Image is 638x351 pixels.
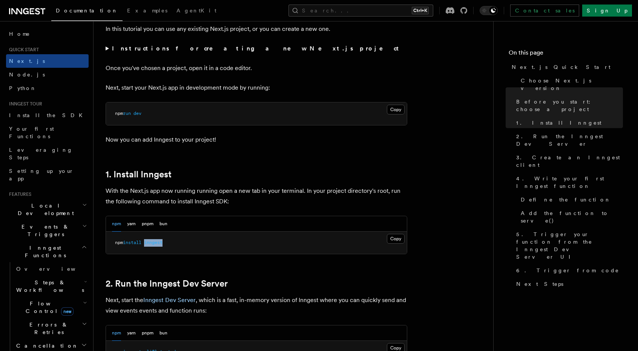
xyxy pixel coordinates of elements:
[288,5,433,17] button: Search...Ctrl+K
[106,278,228,289] a: 2. Run the Inngest Dev Server
[6,108,89,122] a: Install the SDK
[13,276,89,297] button: Steps & Workflows
[9,126,54,139] span: Your first Functions
[6,81,89,95] a: Python
[9,112,87,118] span: Install the SDK
[513,172,623,193] a: 4. Write your first Inngest function
[13,342,78,349] span: Cancellation
[516,230,623,261] span: 5. Trigger your function from the Inngest Dev Server UI
[112,45,402,52] strong: Instructions for creating a new Next.js project
[127,216,136,232] button: yarn
[6,47,39,53] span: Quick start
[513,116,623,130] a: 1. Install Inngest
[159,216,167,232] button: bun
[106,82,407,93] p: Next, start your Next.js app in development mode by running:
[133,111,141,116] span: dev
[512,63,610,71] span: Next.js Quick Start
[6,191,31,197] span: Features
[106,24,407,34] p: In this tutorial you can use any existing Next.js project, or you can create a new one.
[6,164,89,185] a: Setting up your app
[123,111,131,116] span: run
[582,5,632,17] a: Sign Up
[510,5,579,17] a: Contact sales
[6,101,42,107] span: Inngest tour
[13,321,82,336] span: Errors & Retries
[13,279,84,294] span: Steps & Workflows
[51,2,123,21] a: Documentation
[480,6,498,15] button: Toggle dark mode
[106,63,407,73] p: Once you've chosen a project, open it in a code editor.
[521,196,611,203] span: Define the function
[115,111,123,116] span: npm
[123,2,172,20] a: Examples
[106,169,172,180] a: 1. Install Inngest
[13,297,89,318] button: Flow Controlnew
[513,95,623,116] a: Before you start: choose a project
[127,325,136,341] button: yarn
[518,193,623,206] a: Define the function
[6,143,89,164] a: Leveraging Steps
[6,241,89,262] button: Inngest Functions
[513,151,623,172] a: 3. Create an Inngest client
[16,266,94,272] span: Overview
[6,54,89,68] a: Next.js
[9,58,45,64] span: Next.js
[9,30,30,38] span: Home
[13,318,89,339] button: Errors & Retries
[142,325,153,341] button: pnpm
[6,244,81,259] span: Inngest Functions
[516,119,601,127] span: 1. Install Inngest
[521,209,623,224] span: Add the function to serve()
[412,7,429,14] kbd: Ctrl+K
[516,154,623,169] span: 3. Create an Inngest client
[509,48,623,60] h4: On this page
[172,2,221,20] a: AgentKit
[513,264,623,277] a: 6. Trigger from code
[387,105,405,114] button: Copy
[127,8,167,14] span: Examples
[106,43,407,54] summary: Instructions for creating a new Next.js project
[6,202,82,217] span: Local Development
[6,122,89,143] a: Your first Functions
[509,60,623,74] a: Next.js Quick Start
[513,277,623,291] a: Next Steps
[516,98,623,113] span: Before you start: choose a project
[516,133,623,148] span: 2. Run the Inngest Dev Server
[13,262,89,276] a: Overview
[516,280,563,288] span: Next Steps
[6,199,89,220] button: Local Development
[176,8,216,14] span: AgentKit
[159,325,167,341] button: bun
[9,85,37,91] span: Python
[9,147,73,160] span: Leveraging Steps
[142,216,153,232] button: pnpm
[112,325,121,341] button: npm
[6,223,82,238] span: Events & Triggers
[106,134,407,145] p: Now you can add Inngest to your project!
[513,227,623,264] a: 5. Trigger your function from the Inngest Dev Server UI
[9,168,74,182] span: Setting up your app
[516,267,619,274] span: 6. Trigger from code
[112,216,121,232] button: npm
[516,175,623,190] span: 4. Write your first Inngest function
[143,296,196,304] a: Inngest Dev Server
[56,8,118,14] span: Documentation
[6,27,89,41] a: Home
[6,220,89,241] button: Events & Triggers
[115,240,123,245] span: npm
[13,300,83,315] span: Flow Control
[9,72,45,78] span: Node.js
[144,240,163,245] span: inngest
[513,130,623,151] a: 2. Run the Inngest Dev Server
[106,186,407,207] p: With the Next.js app now running running open a new tab in your terminal. In your project directo...
[123,240,141,245] span: install
[6,68,89,81] a: Node.js
[518,74,623,95] a: Choose Next.js version
[387,234,405,244] button: Copy
[521,77,623,92] span: Choose Next.js version
[518,206,623,227] a: Add the function to serve()
[106,295,407,316] p: Next, start the , which is a fast, in-memory version of Inngest where you can quickly send and vi...
[61,307,74,316] span: new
